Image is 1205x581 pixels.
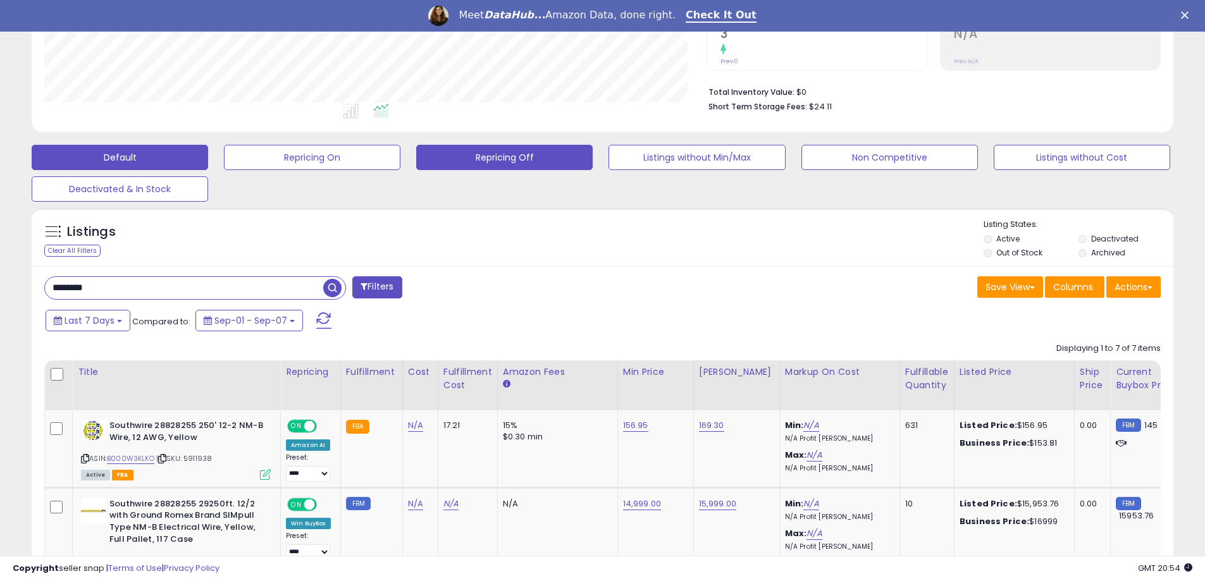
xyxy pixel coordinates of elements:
button: Non Competitive [801,145,978,170]
a: N/A [803,498,819,510]
span: Last 7 Days [65,314,114,327]
img: 51GLlCqCDbL._SL40_.jpg [81,420,106,441]
span: FBA [112,470,133,480]
div: Fulfillable Quantity [905,365,949,392]
button: Repricing On [224,145,400,170]
a: 169.30 [699,419,724,432]
div: $156.95 [960,420,1065,431]
a: 14,999.00 [623,498,661,510]
b: Min: [785,498,804,510]
div: Min Price [623,365,688,379]
div: 15% [503,420,608,431]
b: Max: [785,527,807,539]
h2: 3 [720,27,927,44]
label: Deactivated [1091,233,1139,244]
a: B000W3KLKO [107,453,154,464]
h5: Listings [67,223,116,241]
div: $153.81 [960,437,1065,449]
button: Actions [1106,276,1161,298]
small: Prev: N/A [954,58,979,65]
div: Preset: [286,453,331,482]
small: FBA [346,420,369,434]
button: Filters [352,276,402,298]
div: 0.00 [1080,498,1101,510]
p: N/A Profit [PERSON_NAME] [785,434,890,443]
div: Close [1181,11,1194,19]
label: Out of Stock [996,247,1042,258]
div: Title [78,365,275,379]
p: N/A Profit [PERSON_NAME] [785,542,890,551]
b: Total Inventory Value: [708,87,794,97]
a: Check It Out [686,9,757,23]
small: FBM [1116,497,1140,510]
b: Short Term Storage Fees: [708,101,807,112]
button: Sep-01 - Sep-07 [195,310,303,331]
div: 0.00 [1080,420,1101,431]
div: $16999 [960,516,1065,527]
label: Archived [1091,247,1125,258]
p: Listing States: [984,219,1173,231]
div: Preset: [286,532,331,560]
a: N/A [408,498,423,510]
a: N/A [408,419,423,432]
button: Last 7 Days [46,310,130,331]
div: 17.21 [443,420,488,431]
div: Amazon Fees [503,365,612,379]
div: Amazon AI [286,439,330,451]
div: 10 [905,498,944,510]
a: Terms of Use [108,562,162,574]
span: 15953.76 [1119,510,1154,522]
div: Repricing [286,365,335,379]
p: N/A Profit [PERSON_NAME] [785,464,890,473]
div: ASIN: [81,420,271,479]
h2: N/A [954,27,1160,44]
div: [PERSON_NAME] [699,365,774,379]
span: Columns [1053,281,1093,293]
i: DataHub... [484,9,545,21]
div: N/A [503,498,608,510]
a: N/A [806,449,822,462]
a: 15,999.00 [699,498,736,510]
div: Markup on Cost [785,365,894,379]
span: Compared to: [132,315,190,327]
a: N/A [806,527,822,540]
button: Repricing Off [416,145,593,170]
a: 156.95 [623,419,648,432]
b: Business Price: [960,437,1029,449]
div: Displaying 1 to 7 of 7 items [1056,343,1161,355]
b: Listed Price: [960,498,1017,510]
small: FBM [1116,419,1140,432]
strong: Copyright [13,562,59,574]
div: Win BuyBox [286,518,331,529]
span: | SKU: 5911938 [156,453,212,463]
span: All listings currently available for purchase on Amazon [81,470,110,480]
div: Meet Amazon Data, done right. [459,9,676,21]
button: Save View [977,276,1043,298]
div: seller snap | | [13,563,219,575]
div: Clear All Filters [44,245,101,257]
a: N/A [443,498,459,510]
label: Active [996,233,1020,244]
button: Listings without Min/Max [609,145,785,170]
div: Fulfillment Cost [443,365,492,392]
img: Profile image for Georgie [428,6,448,26]
span: Sep-01 - Sep-07 [214,314,287,327]
span: ON [288,421,304,432]
span: OFF [315,421,335,432]
span: 2025-09-15 20:54 GMT [1138,562,1192,574]
a: N/A [803,419,819,432]
span: $24.11 [809,101,832,113]
span: 145 [1144,419,1158,431]
div: $0.30 min [503,431,608,443]
div: Fulfillment [346,365,397,379]
button: Listings without Cost [994,145,1170,170]
button: Columns [1045,276,1104,298]
small: Amazon Fees. [503,379,510,390]
b: Southwire 28828255 29250ft. 12/2 with Ground Romex Brand SIMpull Type NM-B Electrical Wire, Yello... [109,498,263,548]
li: $0 [708,83,1151,99]
b: Min: [785,419,804,431]
div: Current Buybox Price [1116,365,1181,392]
div: Listed Price [960,365,1069,379]
p: N/A Profit [PERSON_NAME] [785,513,890,522]
small: FBM [346,497,371,510]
